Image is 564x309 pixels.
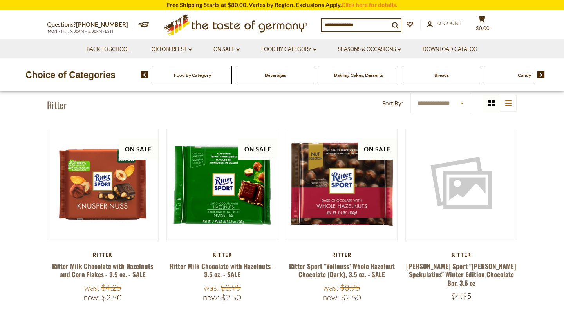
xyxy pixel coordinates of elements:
[470,15,493,35] button: $0.00
[261,45,316,54] a: Food By Category
[141,71,148,78] img: previous arrow
[434,72,449,78] a: Breads
[174,72,211,78] a: Food By Category
[47,99,67,111] h1: Ritter
[342,1,397,8] a: Click here for details.
[423,45,477,54] a: Download Catalog
[382,98,403,108] label: Sort By:
[323,293,339,302] label: Now:
[152,45,192,54] a: Oktoberfest
[101,283,121,293] span: $4.25
[213,45,240,54] a: On Sale
[170,261,275,279] a: Ritter Milk Chocolate with Hazelnuts - 3.5 oz. - SALE
[265,72,286,78] a: Beverages
[87,45,130,54] a: Back to School
[204,283,219,293] label: Was:
[340,283,360,293] span: $3.95
[537,71,545,78] img: next arrow
[518,72,531,78] a: Candy
[47,29,114,33] span: MON - FRI, 9:00AM - 5:00PM (EST)
[405,252,517,258] div: Ritter
[406,261,516,288] a: [PERSON_NAME] Sport "[PERSON_NAME] Spekulatius" Winter Edition Chocolate Bar, 3.5 oz
[286,252,398,258] div: Ritter
[221,283,241,293] span: $3.95
[76,21,128,28] a: [PHONE_NUMBER]
[406,129,517,240] img: no-image.svg
[334,72,383,78] a: Baking, Cakes, Desserts
[341,293,361,302] span: $2.50
[203,293,219,302] label: Now:
[83,293,100,302] label: Now:
[427,19,462,28] a: Account
[47,20,134,30] p: Questions?
[286,129,397,240] img: Ritter Dark Whole Hazelnut
[52,261,153,279] a: Ritter Milk Chocolate with Hazelnuts and Corn Flakes - 3.5 oz. - SALE
[323,283,338,293] label: Was:
[451,291,472,301] span: $4.95
[84,283,99,293] label: Was:
[476,25,490,31] span: $0.00
[47,252,159,258] div: Ritter
[101,293,122,302] span: $2.50
[289,261,395,279] a: Ritter Sport "Vollnuss" Whole Hazelnut Chocolate (Dark), 3.5 oz. - SALE
[221,293,241,302] span: $2.50
[166,252,278,258] div: Ritter
[47,129,158,240] img: Ritter Milk Chocolate with Hazelnuts and Corn Flakes
[437,20,462,26] span: Account
[338,45,401,54] a: Seasons & Occasions
[167,129,278,240] img: Ritter Milk Chocolate with Hazelnuts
